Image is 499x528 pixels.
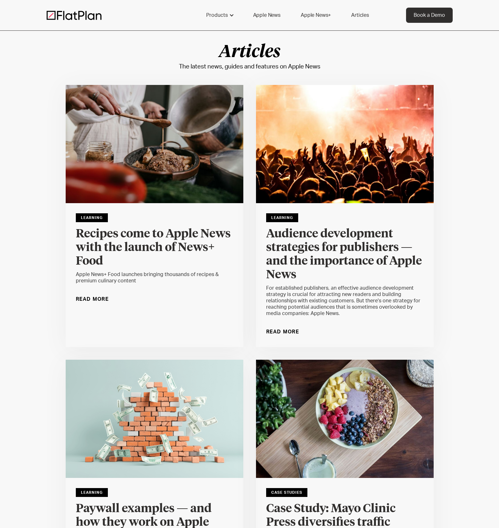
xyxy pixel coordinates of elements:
div: The latest news, guides and features on Apple News [179,61,320,72]
a: Read More [76,294,109,304]
div: Learning [76,488,108,497]
div: For established publishers, an effective audience development strategy is crucial for attracting ... [266,285,423,317]
div: Products [206,11,228,19]
a: Audience development strategies for publishers — and the importance of Apple News [266,227,423,285]
div: Products [199,8,240,23]
a: Book a Demo [406,8,453,23]
a: Apple News+ [293,8,338,23]
div: Book a Demo [414,11,445,19]
div: Learning [266,213,298,222]
em: Articles [219,44,280,61]
h4: Recipes come to Apple News with the launch of News+ Food [76,227,233,268]
div: Learning [76,213,108,222]
h4: Audience development strategies for publishers — and the importance of Apple News [266,227,423,282]
a: Articles [344,8,377,23]
a: Read More [266,327,299,337]
div: Case Studies [266,488,307,497]
a: Apple News [246,8,288,23]
div: Apple News+ Food launches bringing thousands of recipes & premium culinary content [76,271,233,284]
a: Recipes come to Apple News with the launch of News+ Food [76,227,233,271]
